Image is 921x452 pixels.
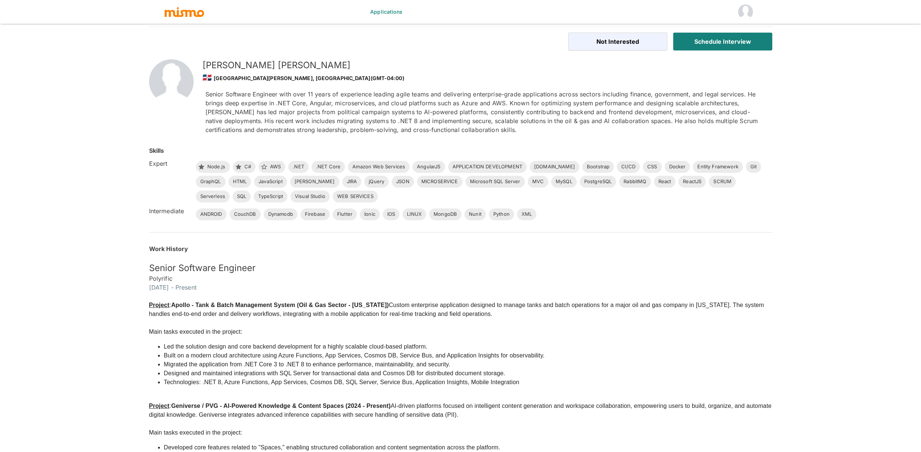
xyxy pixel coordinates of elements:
span: JSON [392,178,414,185]
span: Entity Framework [693,163,743,171]
h5: Senior Software Engineer [149,262,772,274]
span: MongoDB [429,211,461,218]
p: : Custom enterprise application designed to manage tanks and batch operations for a major oil and... [149,301,772,319]
span: SCRUM [709,178,736,185]
span: GraphQL [196,178,226,185]
span: Microsoft SQL Server [466,178,525,185]
li: Developed core features related to "Spaces," enabling structured collaboration and content segmen... [164,443,772,452]
li: Built on a modern cloud architecture using Azure Functions, App Services, Cosmos DB, Service Bus,... [164,351,772,360]
img: logo [164,6,205,17]
div: [GEOGRAPHIC_DATA][PERSON_NAME], [GEOGRAPHIC_DATA] (GMT-04:00) [203,71,760,84]
span: Amazon Web Services [348,163,409,171]
p: Senior Software Engineer with over 11 years of experience leading agile teams and delivering ente... [205,90,760,134]
span: LINUX [402,211,426,218]
h6: Skills [149,146,164,155]
span: .NET [288,163,309,171]
span: XML [517,211,536,218]
strong: Geniverse / PVG - AI-Powered Knowledge & Content Spaces (2024 - Present) [171,403,391,409]
span: .NET Core [312,163,345,171]
span: CouchDB [230,211,261,218]
span: MySQL [551,178,577,185]
h6: Polyrific [149,274,772,283]
span: SQL [233,193,251,200]
span: HTML [228,178,251,185]
span: IOS [383,211,399,218]
h6: Intermediate [149,207,190,215]
h6: Expert [149,159,190,168]
span: jQuery [364,178,389,185]
p: Main tasks executed in the project: [149,327,772,336]
span: ANDROID [196,211,227,218]
span: Ionic [360,211,380,218]
li: Technologies: .NET 8, Azure Functions, App Services, Cosmos DB, SQL Server, Service Bus, Applicat... [164,378,772,387]
span: WEB SERVICES [333,193,378,200]
p: Main tasks executed in the project: [149,428,772,437]
span: 🇩🇴 [203,73,212,82]
button: Not Interested [568,33,667,50]
span: MICROSERVICE [417,178,463,185]
span: CI/CD [617,163,640,171]
h5: [PERSON_NAME] [PERSON_NAME] [203,59,760,71]
strong: Apollo - Tank & Batch Management System (Oil & Gas Sector - [US_STATE]) [171,302,389,308]
span: AngularJS [412,163,445,171]
button: Schedule Interview [673,33,772,50]
span: APPLICATION DEVELOPMENT [448,163,527,171]
span: JavaScript [254,178,287,185]
h6: Work History [149,244,772,253]
span: AWS [266,163,285,171]
u: Project [149,403,170,409]
img: 2Q== [149,59,194,104]
h6: [DATE] - Present [149,283,772,292]
span: Bootstrap [582,163,614,171]
span: Python [489,211,514,218]
span: [PERSON_NAME] [290,178,339,185]
span: Dynamodb [264,211,297,218]
span: ReactJS [678,178,706,185]
img: Sporut HM [738,4,753,19]
span: TypeScript [254,193,287,200]
span: MVC [528,178,548,185]
span: Firebase [300,211,330,218]
u: Project [149,302,170,308]
span: PostgreSQL [580,178,616,185]
span: RabbitMQ [619,178,651,185]
span: Serverless [196,193,230,200]
span: Node.js [203,163,230,171]
span: Git [746,163,761,171]
span: Docker [665,163,690,171]
span: Nunit [464,211,486,218]
p: : AI-driven platforms focused on intelligent content generation and workspace collaboration, empo... [149,402,772,419]
span: CSS [643,163,661,171]
span: JIRA [342,178,362,185]
span: [DOMAIN_NAME] [530,163,579,171]
span: C# [240,163,256,171]
span: React [654,178,676,185]
span: Flutter [333,211,357,218]
li: Designed and maintained integrations with SQL Server for transactional data and Cosmos DB for dis... [164,369,772,378]
li: Migrated the application from .NET Core 3 to .NET 8 to enhance performance, maintainability, and ... [164,360,772,369]
li: Led the solution design and core backend development for a highly scalable cloud-based platform. [164,342,772,351]
span: Visual Studio [290,193,330,200]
